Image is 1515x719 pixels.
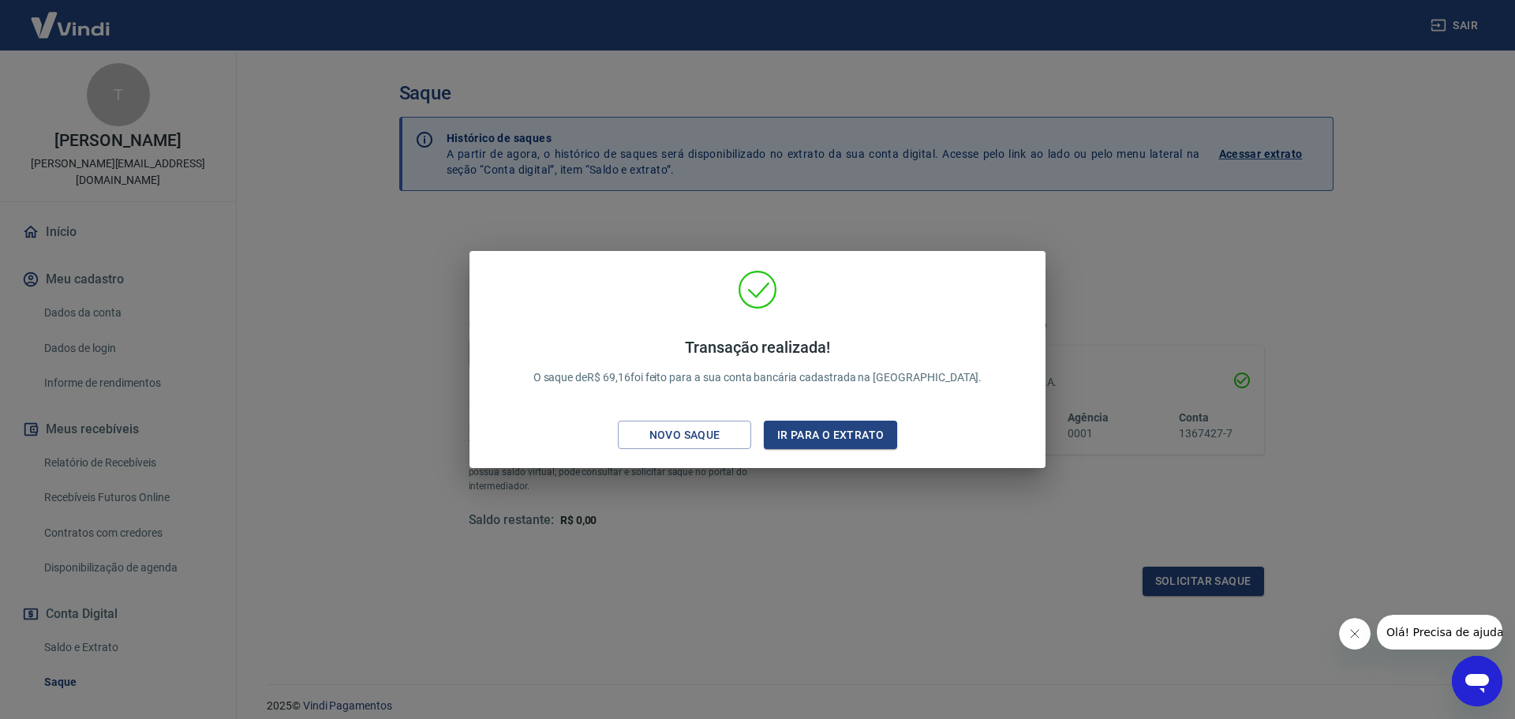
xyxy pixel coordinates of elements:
[1452,656,1502,706] iframe: Botão para abrir a janela de mensagens
[630,425,739,445] div: Novo saque
[533,338,982,386] p: O saque de R$ 69,16 foi feito para a sua conta bancária cadastrada na [GEOGRAPHIC_DATA].
[533,338,982,357] h4: Transação realizada!
[9,11,133,24] span: Olá! Precisa de ajuda?
[1339,618,1371,650] iframe: Fechar mensagem
[618,421,751,450] button: Novo saque
[1377,615,1502,650] iframe: Mensagem da empresa
[764,421,897,450] button: Ir para o extrato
